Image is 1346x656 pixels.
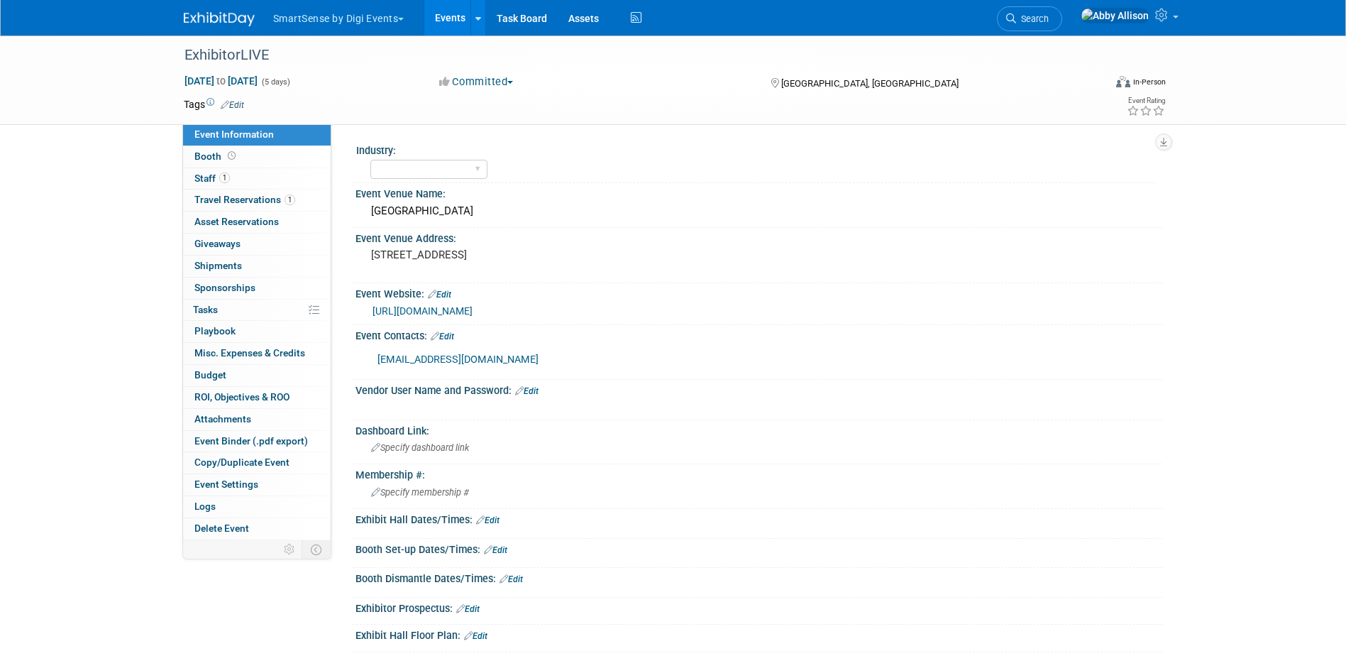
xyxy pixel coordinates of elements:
[781,78,959,89] span: [GEOGRAPHIC_DATA], [GEOGRAPHIC_DATA]
[277,540,302,559] td: Personalize Event Tab Strip
[285,195,295,205] span: 1
[355,183,1163,201] div: Event Venue Name:
[434,75,519,89] button: Committed
[183,431,331,452] a: Event Binder (.pdf export)
[194,216,279,227] span: Asset Reservations
[428,290,451,300] a: Edit
[194,457,289,468] span: Copy/Duplicate Event
[194,391,289,403] span: ROI, Objectives & ROO
[194,151,238,162] span: Booth
[183,452,331,474] a: Copy/Duplicate Event
[371,248,676,261] pre: [STREET_ADDRESS]
[371,487,469,498] span: Specify membership #
[1020,74,1166,95] div: Event Format
[484,545,507,555] a: Edit
[500,574,523,584] a: Edit
[183,256,331,277] a: Shipments
[194,282,255,293] span: Sponsorships
[183,518,331,540] a: Delete Event
[221,100,244,110] a: Edit
[355,283,1163,302] div: Event Website:
[194,523,249,534] span: Delete Event
[355,625,1163,643] div: Exhibit Hall Floor Plan:
[194,129,274,140] span: Event Information
[356,140,1157,158] div: Industry:
[183,190,331,211] a: Travel Reservations1
[456,604,480,614] a: Edit
[194,194,295,205] span: Travel Reservations
[194,173,230,184] span: Staff
[183,409,331,430] a: Attachments
[194,413,251,425] span: Attachments
[355,380,1163,398] div: Vendor User Name and Password:
[355,568,1163,586] div: Booth Dismantle Dates/Times:
[183,124,331,146] a: Event Information
[193,304,218,315] span: Tasks
[997,6,1062,31] a: Search
[194,369,226,381] span: Budget
[183,278,331,299] a: Sponsorships
[371,442,469,453] span: Specify dashboard link
[194,238,241,249] span: Giveaways
[183,300,331,321] a: Tasks
[377,354,539,366] a: [EMAIL_ADDRESS][DOMAIN_NAME]
[183,365,331,386] a: Budget
[184,75,258,87] span: [DATE] [DATE]
[219,173,230,183] span: 1
[184,97,244,111] td: Tags
[1132,77,1166,87] div: In-Person
[184,12,255,26] img: ExhibitDay
[183,234,331,255] a: Giveaways
[194,260,242,271] span: Shipments
[183,146,331,168] a: Booth
[1081,8,1149,23] img: Abby Allison
[302,540,331,559] td: Toggle Event Tabs
[183,387,331,408] a: ROI, Objectives & ROO
[1016,13,1049,24] span: Search
[355,598,1163,616] div: Exhibitor Prospectus:
[260,77,290,87] span: (5 days)
[183,474,331,496] a: Event Settings
[464,631,487,641] a: Edit
[194,479,258,490] span: Event Settings
[183,321,331,342] a: Playbook
[183,496,331,518] a: Logs
[183,343,331,364] a: Misc. Expenses & Credits
[515,386,539,396] a: Edit
[225,151,238,161] span: Booth not reserved yet
[1116,76,1130,87] img: Format-Inperson.png
[355,325,1163,344] div: Event Contacts:
[366,200,1152,222] div: [GEOGRAPHIC_DATA]
[355,464,1163,482] div: Membership #:
[476,515,500,525] a: Edit
[355,509,1163,527] div: Exhibit Hall Dates/Times:
[194,347,305,359] span: Misc. Expenses & Credits
[180,43,1083,68] div: ExhibitorLIVE
[431,332,454,341] a: Edit
[183,212,331,233] a: Asset Reservations
[194,325,236,337] span: Playbook
[373,305,473,317] a: [URL][DOMAIN_NAME]
[355,420,1163,438] div: Dashboard Link:
[194,435,308,447] span: Event Binder (.pdf export)
[355,228,1163,246] div: Event Venue Address:
[355,539,1163,557] div: Booth Set-up Dates/Times:
[194,501,216,512] span: Logs
[214,75,228,87] span: to
[1127,97,1165,104] div: Event Rating
[183,168,331,190] a: Staff1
